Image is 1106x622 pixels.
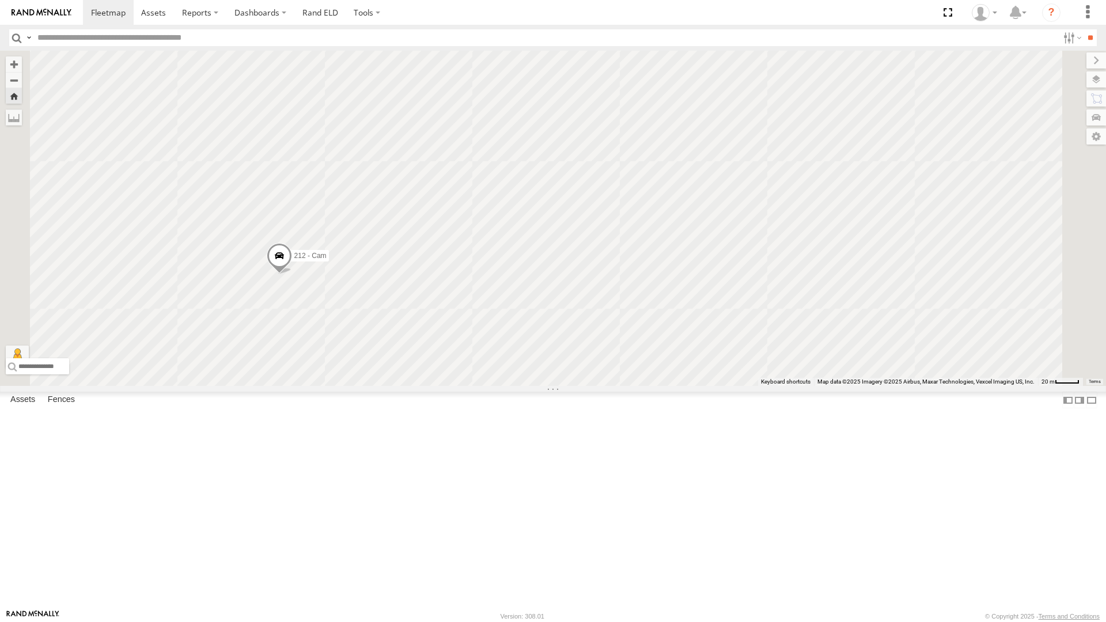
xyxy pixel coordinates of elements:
[6,56,22,72] button: Zoom in
[501,613,544,620] div: Version: 308.01
[1062,392,1074,408] label: Dock Summary Table to the Left
[6,88,22,104] button: Zoom Home
[5,392,41,408] label: Assets
[1086,392,1097,408] label: Hide Summary Table
[24,29,33,46] label: Search Query
[1041,378,1055,385] span: 20 m
[985,613,1100,620] div: © Copyright 2025 -
[968,4,1001,21] div: Armando Sotelo
[6,72,22,88] button: Zoom out
[42,392,81,408] label: Fences
[6,610,59,622] a: Visit our Website
[761,378,810,386] button: Keyboard shortcuts
[1042,3,1060,22] i: ?
[817,378,1035,385] span: Map data ©2025 Imagery ©2025 Airbus, Maxar Technologies, Vexcel Imaging US, Inc.
[1089,380,1101,384] a: Terms (opens in new tab)
[1039,613,1100,620] a: Terms and Conditions
[6,346,29,369] button: Drag Pegman onto the map to open Street View
[1086,128,1106,145] label: Map Settings
[1038,378,1083,386] button: Map Scale: 20 m per 39 pixels
[1074,392,1085,408] label: Dock Summary Table to the Right
[294,252,327,260] span: 212 - Cam
[6,109,22,126] label: Measure
[1059,29,1084,46] label: Search Filter Options
[12,9,71,17] img: rand-logo.svg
